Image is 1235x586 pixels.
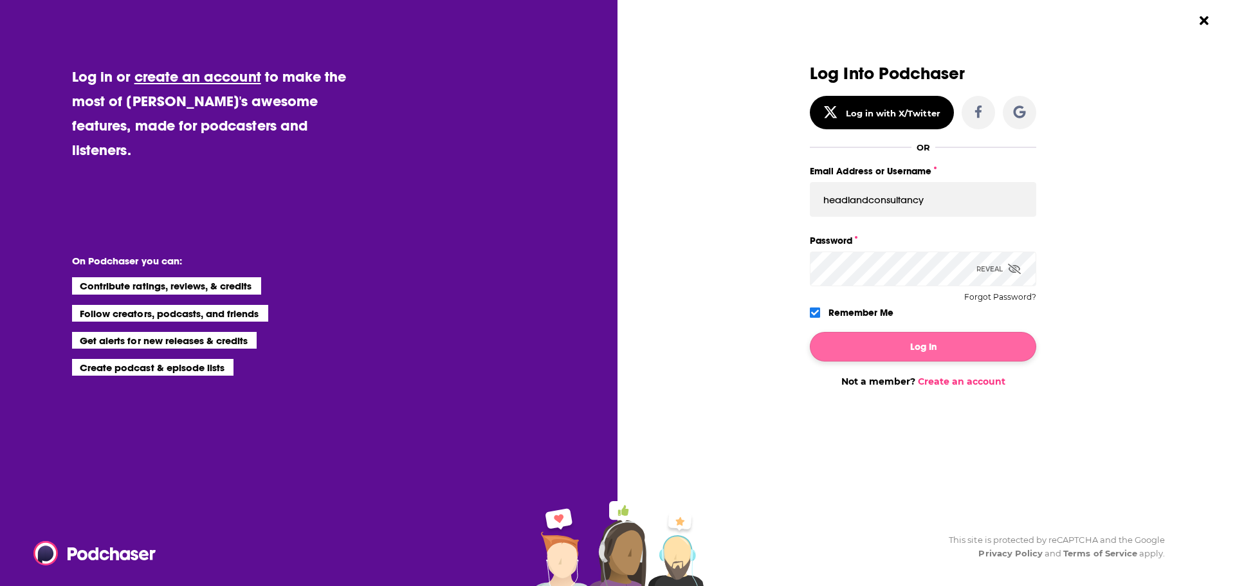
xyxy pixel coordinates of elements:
[72,359,233,376] li: Create podcast & episode lists
[978,548,1043,558] a: Privacy Policy
[846,108,940,118] div: Log in with X/Twitter
[918,376,1005,387] a: Create an account
[1192,8,1216,33] button: Close Button
[72,255,329,267] li: On Podchaser you can:
[810,96,954,129] button: Log in with X/Twitter
[33,541,157,565] img: Podchaser - Follow, Share and Rate Podcasts
[917,142,930,152] div: OR
[72,332,257,349] li: Get alerts for new releases & credits
[976,252,1021,286] div: Reveal
[810,64,1036,83] h3: Log Into Podchaser
[1063,548,1137,558] a: Terms of Service
[828,304,893,321] label: Remember Me
[810,163,1036,179] label: Email Address or Username
[72,277,261,294] li: Contribute ratings, reviews, & credits
[810,332,1036,362] button: Log In
[33,541,147,565] a: Podchaser - Follow, Share and Rate Podcasts
[810,232,1036,249] label: Password
[938,533,1165,560] div: This site is protected by reCAPTCHA and the Google and apply.
[134,68,261,86] a: create an account
[964,293,1036,302] button: Forgot Password?
[810,182,1036,217] input: Email Address or Username
[72,305,268,322] li: Follow creators, podcasts, and friends
[810,376,1036,387] div: Not a member?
